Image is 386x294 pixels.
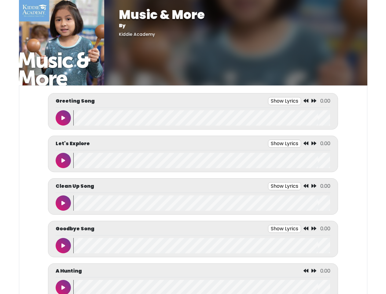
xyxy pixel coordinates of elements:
[56,97,95,105] p: Greeting Song
[119,32,353,37] h5: Kiddie Academy
[56,267,82,275] p: A Hunting
[268,97,301,105] button: Show Lyrics
[56,140,90,147] p: Let's Explore
[320,183,330,190] span: 0.00
[320,225,330,232] span: 0.00
[268,140,301,148] button: Show Lyrics
[320,97,330,104] span: 0.00
[56,225,94,232] p: Goodbye Song
[320,140,330,147] span: 0.00
[119,7,353,22] h1: Music & More
[320,267,330,274] span: 0.00
[268,182,301,190] button: Show Lyrics
[119,22,353,29] p: By
[268,225,301,233] button: Show Lyrics
[56,183,94,190] p: Clean Up Song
